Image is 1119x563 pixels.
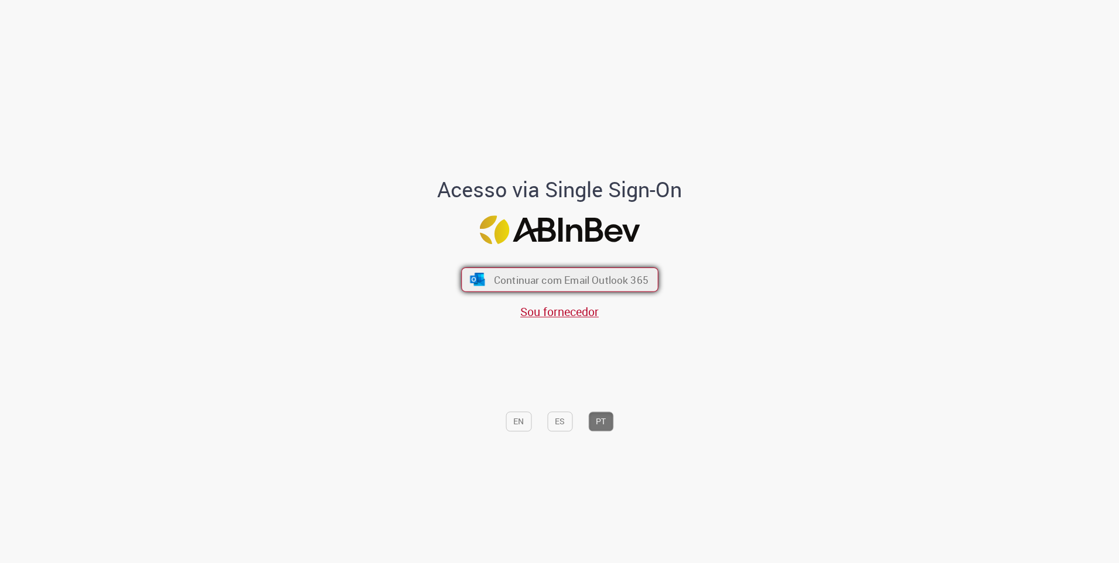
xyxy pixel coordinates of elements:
[547,411,572,431] button: ES
[520,304,599,320] a: Sou fornecedor
[479,215,640,244] img: Logo ABInBev
[461,267,658,292] button: ícone Azure/Microsoft 360 Continuar com Email Outlook 365
[506,411,531,431] button: EN
[588,411,613,431] button: PT
[493,273,648,286] span: Continuar com Email Outlook 365
[397,178,722,202] h1: Acesso via Single Sign-On
[469,273,486,286] img: ícone Azure/Microsoft 360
